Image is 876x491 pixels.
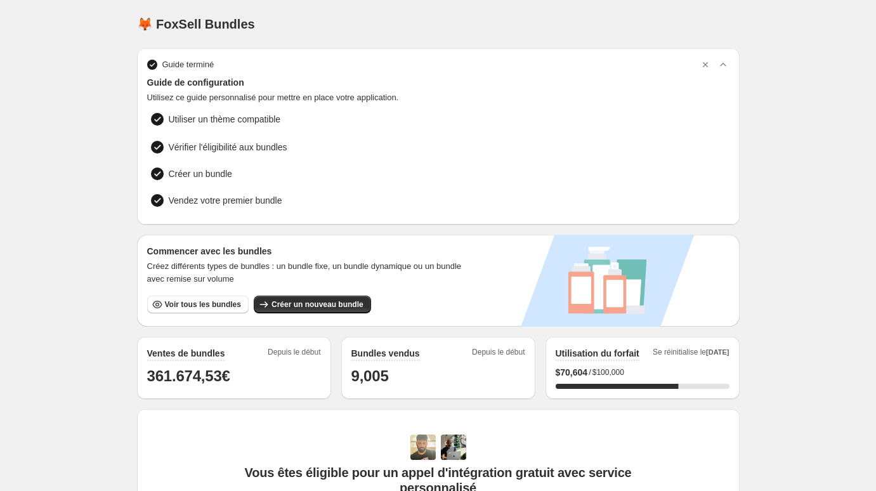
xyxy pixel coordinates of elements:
[556,366,729,379] div: /
[147,347,225,360] h2: Ventes de bundles
[351,366,525,386] h1: 9,005
[137,16,255,32] h1: 🦊 FoxSell Bundles
[147,91,729,104] span: Utilisez ce guide personnalisé pour mettre en place votre application.
[556,347,639,360] h2: Utilisation du forfait
[268,347,320,361] span: Depuis le début
[169,141,287,154] span: Vérifier l'éligibilité aux bundles
[592,367,624,377] span: $100,000
[169,167,232,180] span: Créer un bundle
[147,245,478,258] h3: Commencer avec les bundles
[653,347,729,361] span: Se réinitialise le
[271,299,363,310] span: Créer un nouveau bundle
[441,435,466,460] img: Prakhar
[147,296,249,313] button: Voir tous les bundles
[169,194,282,207] span: Vendez votre premier bundle
[351,347,420,360] h2: Bundles vendus
[472,347,525,361] span: Depuis le début
[556,366,588,379] span: $ 70,604
[165,299,241,310] span: Voir tous les bundles
[147,260,478,285] span: Créez différents types de bundles : un bundle fixe, un bundle dynamique ou un bundle avec remise ...
[147,76,729,89] span: Guide de configuration
[410,435,436,460] img: Adi
[706,348,729,356] span: [DATE]
[169,113,726,126] span: Utiliser un thème compatible
[147,366,321,386] h1: 361.674,53€
[162,58,214,71] span: Guide terminé
[254,296,371,313] button: Créer un nouveau bundle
